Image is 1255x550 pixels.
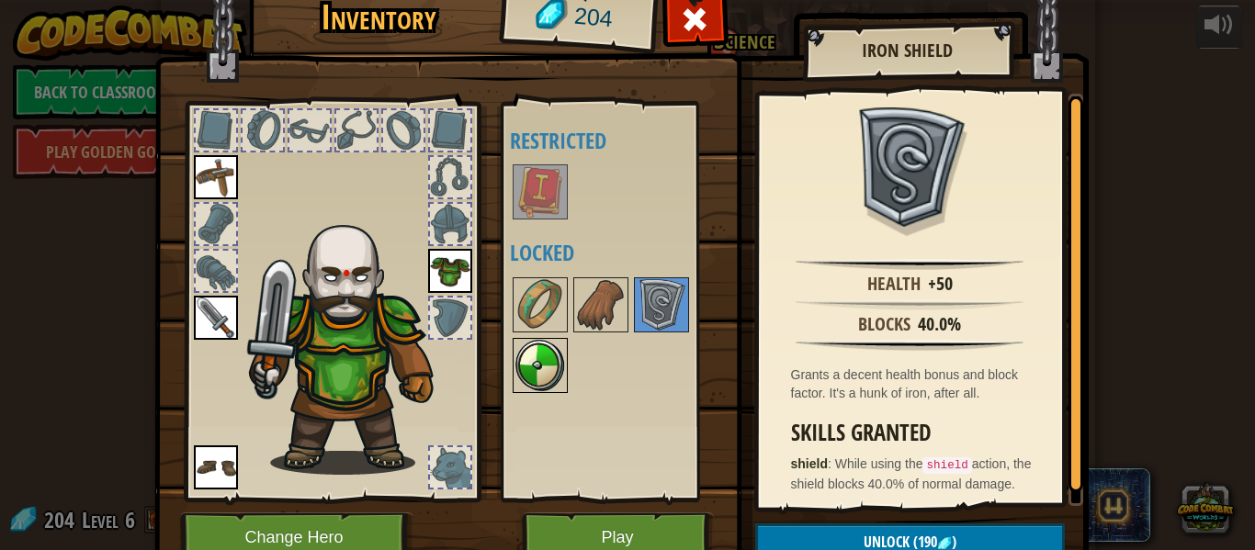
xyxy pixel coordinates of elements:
[240,208,465,475] img: goliath_hair.png
[796,299,1023,310] img: hr.png
[194,155,238,199] img: portrait.png
[791,456,1032,491] span: While using the action, the shield blocks 40.0% of normal damage.
[796,340,1023,351] img: hr.png
[636,279,687,331] img: portrait.png
[194,296,238,340] img: portrait.png
[791,365,1038,402] div: Grants a decent health bonus and block factor. It's a hunk of iron, after all.
[428,249,472,293] img: portrait.png
[791,456,828,471] strong: shield
[922,457,971,474] code: shield
[867,271,921,297] div: Health
[514,166,566,218] img: portrait.png
[194,445,238,489] img: portrait.png
[858,311,910,338] div: Blocks
[510,129,727,152] h4: Restricted
[514,340,566,391] img: portrait.png
[821,40,994,61] h2: Iron Shield
[828,456,835,471] span: :
[928,271,953,297] div: +50
[796,259,1023,270] img: hr.png
[918,311,961,338] div: 40.0%
[510,241,727,264] h4: Locked
[514,279,566,331] img: portrait.png
[850,107,969,227] img: portrait.png
[575,279,627,331] img: portrait.png
[791,421,1038,445] h3: Skills Granted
